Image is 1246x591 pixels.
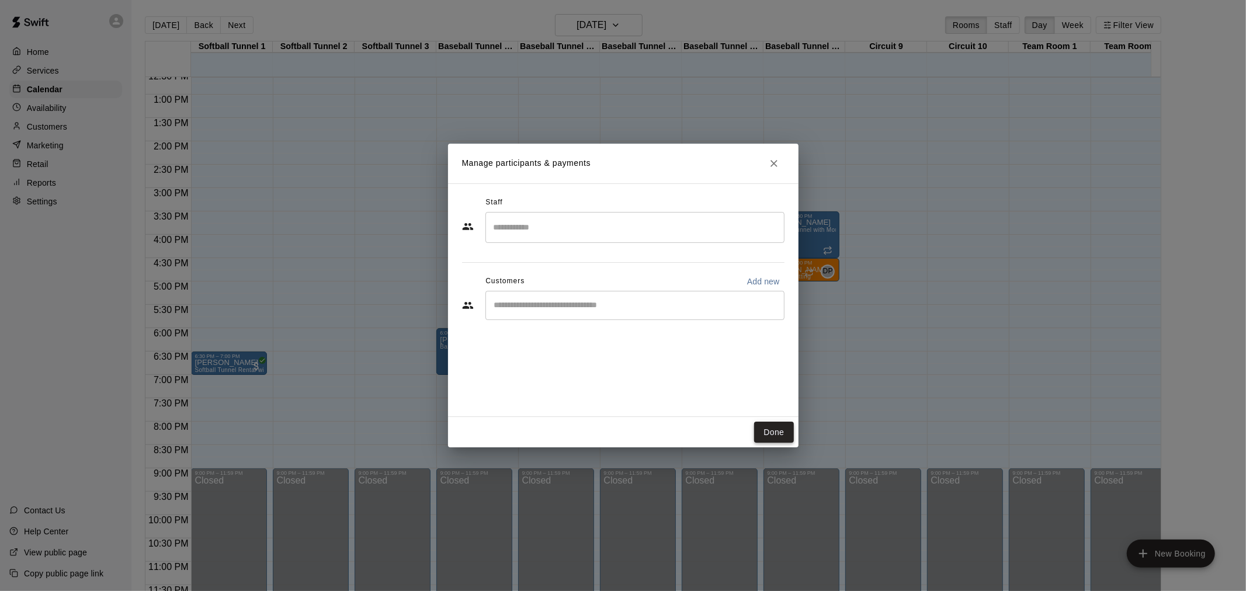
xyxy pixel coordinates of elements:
[485,212,785,243] div: Search staff
[462,221,474,232] svg: Staff
[462,300,474,311] svg: Customers
[763,153,785,174] button: Close
[747,276,780,287] p: Add new
[485,193,502,212] span: Staff
[754,422,793,443] button: Done
[742,272,785,291] button: Add new
[485,291,785,320] div: Start typing to search customers...
[485,272,525,291] span: Customers
[462,157,591,169] p: Manage participants & payments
